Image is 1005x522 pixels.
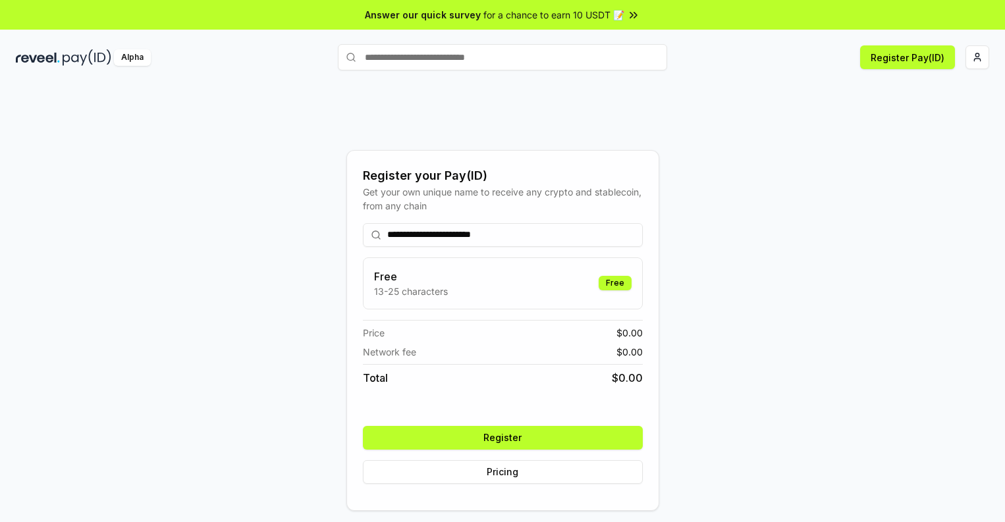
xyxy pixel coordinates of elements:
[616,345,643,359] span: $ 0.00
[363,345,416,359] span: Network fee
[16,49,60,66] img: reveel_dark
[63,49,111,66] img: pay_id
[363,460,643,484] button: Pricing
[860,45,955,69] button: Register Pay(ID)
[363,185,643,213] div: Get your own unique name to receive any crypto and stablecoin, from any chain
[363,326,385,340] span: Price
[483,8,624,22] span: for a chance to earn 10 USDT 📝
[374,269,448,284] h3: Free
[114,49,151,66] div: Alpha
[616,326,643,340] span: $ 0.00
[612,370,643,386] span: $ 0.00
[374,284,448,298] p: 13-25 characters
[363,426,643,450] button: Register
[363,167,643,185] div: Register your Pay(ID)
[599,276,632,290] div: Free
[365,8,481,22] span: Answer our quick survey
[363,370,388,386] span: Total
